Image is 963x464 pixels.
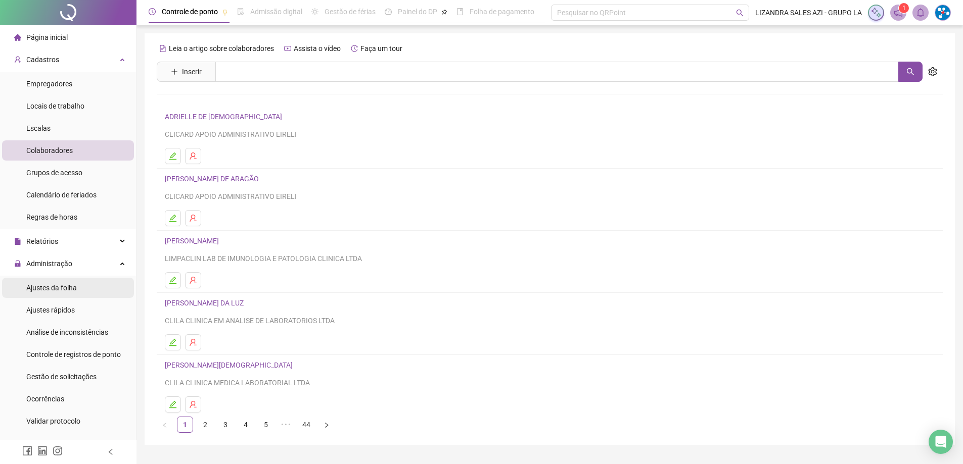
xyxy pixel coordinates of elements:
[217,417,234,433] li: 3
[26,417,80,425] span: Validar protocolo
[385,8,392,15] span: dashboard
[456,8,464,15] span: book
[222,9,228,15] span: pushpin
[14,56,21,63] span: user-add
[182,66,202,77] span: Inserir
[26,373,97,381] span: Gestão de solicitações
[165,237,222,245] a: [PERSON_NAME]
[169,44,274,53] span: Leia o artigo sobre colaboradores
[238,417,253,432] a: 4
[928,67,937,76] span: setting
[26,328,108,336] span: Análise de inconsistências
[250,8,302,16] span: Admissão digital
[177,417,193,432] a: 1
[189,152,197,160] span: user-delete
[26,306,75,314] span: Ajustes rápidos
[165,253,935,264] div: LIMPACLIN LAB DE IMUNOLOGIA E PATOLOGIA CLINICA LTDA
[162,422,168,428] span: left
[870,7,882,18] img: sparkle-icon.fc2bf0ac1784a2077858766a79e2daf3.svg
[929,430,953,454] div: Open Intercom Messenger
[165,129,935,140] div: CLICARD APOIO ADMINISTRATIVO EIRELI
[169,214,177,222] span: edit
[325,8,376,16] span: Gestão de férias
[470,8,534,16] span: Folha de pagamento
[902,5,906,12] span: 1
[26,284,77,292] span: Ajustes da folha
[189,400,197,408] span: user-delete
[22,446,32,456] span: facebook
[218,417,233,432] a: 3
[237,8,244,15] span: file-done
[169,400,177,408] span: edit
[26,350,121,358] span: Controle de registros de ponto
[26,124,51,132] span: Escalas
[165,175,262,183] a: [PERSON_NAME] DE ARAGÃO
[169,152,177,160] span: edit
[894,8,903,17] span: notification
[171,68,178,75] span: plus
[107,448,114,455] span: left
[162,8,218,16] span: Controle de ponto
[441,9,447,15] span: pushpin
[318,417,335,433] li: Próxima página
[26,146,73,154] span: Colaboradores
[14,260,21,267] span: lock
[165,377,935,388] div: CLILA CLINICA MEDICA LABORATORIAL LTDA
[14,34,21,41] span: home
[351,45,358,52] span: history
[26,80,72,88] span: Empregadores
[736,9,744,17] span: search
[360,44,402,53] span: Faça um tour
[165,315,935,326] div: CLILA CLINICA EM ANALISE DE LABORATORIOS LTDA
[198,417,213,432] a: 2
[53,446,63,456] span: instagram
[37,446,48,456] span: linkedin
[299,417,314,432] a: 44
[318,417,335,433] button: right
[189,276,197,284] span: user-delete
[899,3,909,13] sup: 1
[26,191,97,199] span: Calendário de feriados
[258,417,273,432] a: 5
[197,417,213,433] li: 2
[906,68,914,76] span: search
[278,417,294,433] span: •••
[163,64,210,80] button: Inserir
[298,417,314,433] li: 44
[258,417,274,433] li: 5
[26,260,72,268] span: Administração
[169,276,177,284] span: edit
[294,44,341,53] span: Assista o vídeo
[157,417,173,433] button: left
[26,395,64,403] span: Ocorrências
[165,299,247,307] a: [PERSON_NAME] DA LUZ
[149,8,156,15] span: clock-circle
[238,417,254,433] li: 4
[26,439,103,447] span: Link para registro rápido
[284,45,291,52] span: youtube
[165,191,935,202] div: CLICARD APOIO ADMINISTRATIVO EIRELI
[324,422,330,428] span: right
[398,8,437,16] span: Painel do DP
[189,338,197,346] span: user-delete
[278,417,294,433] li: 5 próximas páginas
[26,33,68,41] span: Página inicial
[159,45,166,52] span: file-text
[169,338,177,346] span: edit
[916,8,925,17] span: bell
[189,214,197,222] span: user-delete
[14,238,21,245] span: file
[26,213,77,221] span: Regras de horas
[26,102,84,110] span: Locais de trabalho
[26,237,58,245] span: Relatórios
[311,8,318,15] span: sun
[935,5,950,20] img: 51907
[26,169,82,177] span: Grupos de acesso
[165,361,296,369] a: [PERSON_NAME][DEMOGRAPHIC_DATA]
[157,417,173,433] li: Página anterior
[165,113,285,121] a: ADRIELLE DE [DEMOGRAPHIC_DATA]
[755,7,862,18] span: LIZANDRA SALES AZI - GRUPO LA
[26,56,59,64] span: Cadastros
